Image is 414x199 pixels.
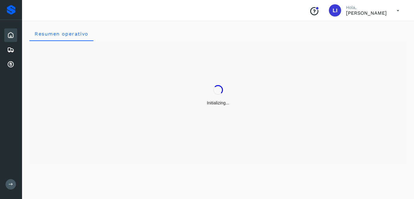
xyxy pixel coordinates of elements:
div: Cuentas por cobrar [4,58,17,71]
span: Resumen operativo [34,31,88,37]
div: Embarques [4,43,17,57]
p: Lilian Ibarra Garcia [346,10,387,16]
p: Hola, [346,5,387,10]
div: Inicio [4,28,17,42]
